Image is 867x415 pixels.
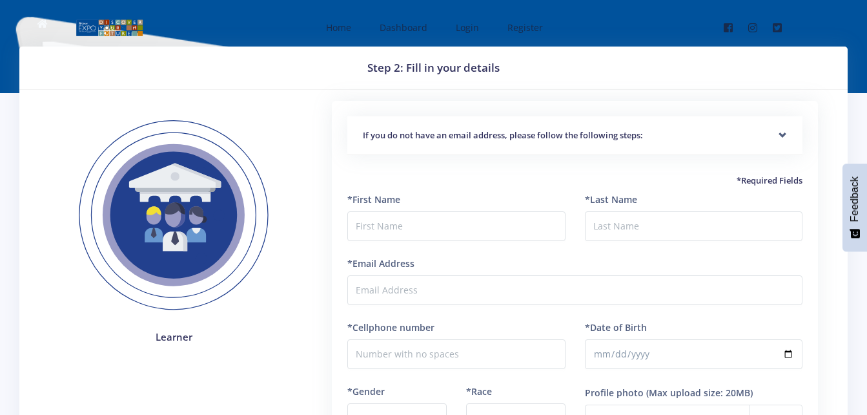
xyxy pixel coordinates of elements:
a: Register [495,10,553,45]
img: Learner [59,101,288,330]
label: *Cellphone number [347,321,434,334]
img: logo01.png [76,18,143,37]
a: Home [313,10,362,45]
a: Login [443,10,489,45]
label: *Email Address [347,257,414,270]
label: *Last Name [585,193,637,206]
span: Dashboard [380,21,427,34]
h5: *Required Fields [347,175,802,187]
h4: Learner [59,330,288,345]
label: Profile photo [585,386,644,399]
span: Home [326,21,351,34]
label: *Gender [347,385,385,398]
label: *First Name [347,193,400,206]
span: Register [507,21,543,34]
label: *Race [466,385,492,398]
label: *Date of Birth [585,321,647,334]
label: (Max upload size: 20MB) [646,386,753,399]
input: Email Address [347,275,802,305]
h3: Step 2: Fill in your details [35,59,832,76]
h5: If you do not have an email address, please follow the following steps: [363,129,787,142]
a: Dashboard [367,10,438,45]
button: Feedback - Show survey [842,164,867,251]
span: Feedback [849,176,861,222]
input: Number with no spaces [347,339,565,369]
input: Last Name [585,211,802,241]
input: First Name [347,211,565,241]
span: Login [456,21,479,34]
